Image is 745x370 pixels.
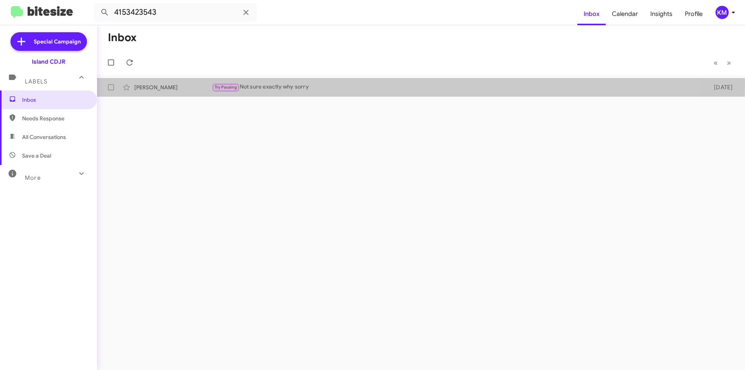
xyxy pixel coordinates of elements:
div: KM [716,6,729,19]
div: [DATE] [702,83,739,91]
button: Next [722,55,736,71]
a: Calendar [606,3,644,25]
h1: Inbox [108,31,137,44]
span: « [714,58,718,68]
span: Needs Response [22,115,88,122]
button: Previous [709,55,722,71]
a: Insights [644,3,679,25]
a: Profile [679,3,709,25]
button: KM [709,6,736,19]
span: Special Campaign [34,38,81,45]
nav: Page navigation example [709,55,736,71]
span: » [727,58,731,68]
span: Try Pausing [215,85,237,90]
a: Inbox [577,3,606,25]
div: [PERSON_NAME] [134,83,212,91]
span: Labels [25,78,47,85]
span: Save a Deal [22,152,51,160]
a: Special Campaign [10,32,87,51]
span: More [25,174,41,181]
input: Search [94,3,257,22]
div: Island CDJR [32,58,66,66]
span: Inbox [22,96,88,104]
span: All Conversations [22,133,66,141]
div: Not sure exactly why sorry [212,83,702,92]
